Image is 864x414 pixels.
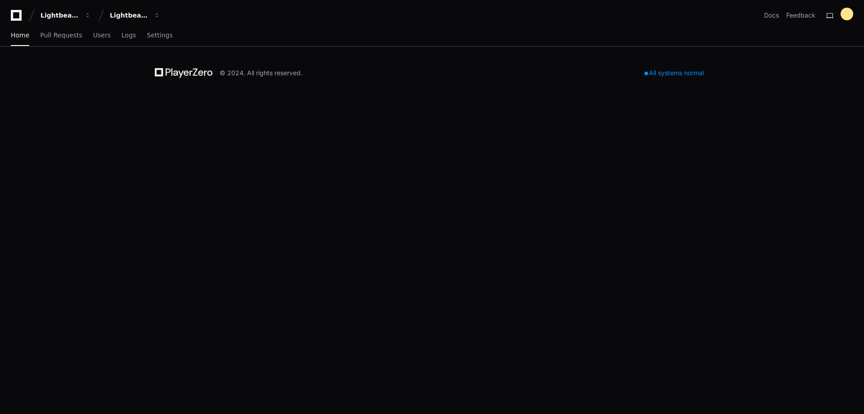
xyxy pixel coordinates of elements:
[121,25,136,46] a: Logs
[37,7,94,23] button: Lightbeam Health
[639,67,709,79] div: All systems normal
[147,32,172,38] span: Settings
[764,11,779,20] a: Docs
[40,25,82,46] a: Pull Requests
[11,32,29,38] span: Home
[11,25,29,46] a: Home
[93,32,111,38] span: Users
[106,7,164,23] button: Lightbeam Health Solutions
[786,11,815,20] button: Feedback
[220,68,302,77] div: © 2024. All rights reserved.
[110,11,148,20] div: Lightbeam Health Solutions
[93,25,111,46] a: Users
[40,32,82,38] span: Pull Requests
[40,11,79,20] div: Lightbeam Health
[121,32,136,38] span: Logs
[147,25,172,46] a: Settings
